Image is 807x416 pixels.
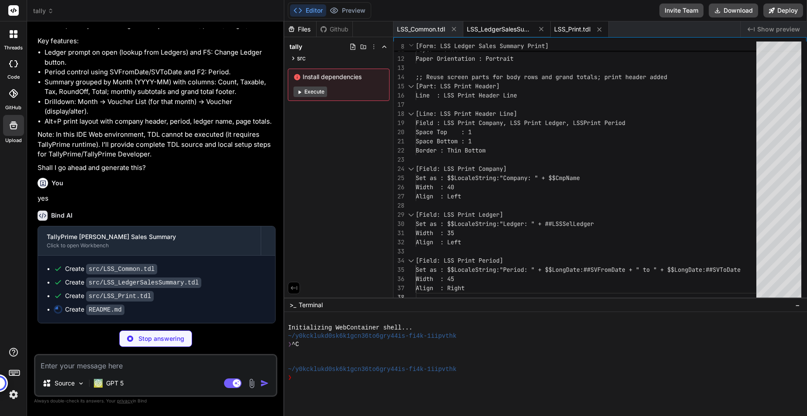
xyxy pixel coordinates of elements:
li: Alt+P print layout with company header, period, ledger name, page totals. [45,117,276,127]
p: Always double-check its answers. Your in Bind [34,397,277,405]
div: 33 [393,247,404,256]
span: [Field: LSS Print Period] [416,257,503,264]
span: Width : 35 [416,229,454,237]
button: Preview [326,4,369,17]
button: TallyPrime [PERSON_NAME] Sales SummaryClick to open Workbench [38,226,261,255]
div: 13 [393,63,404,73]
span: privacy [117,398,133,403]
p: Key features: [38,36,276,46]
div: 21 [393,137,404,146]
div: 37 [393,284,404,293]
div: 31 [393,229,404,238]
div: Create [65,264,157,274]
label: threads [4,44,23,52]
span: Align : Left [416,192,461,200]
span: [Line: LSS Print Header Line] [416,110,517,118]
span: ~/y0kcklukd0sk6k1gcn36to6gry44is-fi4k-1iipvthk [288,365,456,374]
span: ❯ [288,374,291,382]
span: ##SVFromDate + " to " + $$LongDate:##SVToDate [583,266,741,274]
div: 30 [393,219,404,229]
label: code [7,73,20,81]
div: 18 [393,109,404,118]
div: 14 [393,73,404,82]
span: tally [290,42,302,51]
button: Execute [293,87,327,97]
div: 29 [393,210,404,219]
span: 8 [393,42,404,51]
span: ~/y0kcklukd0sk6k1gcn36to6gry44is-fi4k-1iipvthk [288,332,456,340]
h6: Bind AI [51,211,72,220]
span: Width : 45 [416,275,454,283]
span: Space Bottom : 1 [416,137,472,145]
p: Stop answering [138,334,184,343]
img: attachment [247,378,257,388]
div: Create [65,291,154,301]
li: Ledger prompt on open (lookup from Ledgers) and F5: Change Ledger button. [45,48,276,67]
span: Align : Left [416,238,461,246]
span: Print Period [583,119,625,127]
div: Files [284,25,316,34]
span: LSS_LedgerSalesSummary.tdl [467,25,532,34]
div: 19 [393,118,404,128]
label: Upload [5,137,22,144]
p: Shall I go ahead and generate this? [38,163,276,173]
span: src [297,54,306,62]
label: GitHub [5,104,21,111]
span: Set as : $$LocaleString:"Period: " + $$LongDate: [416,266,583,274]
span: Set as : $$LocaleString:"Ledger: " + ##LSSSelLed [416,220,583,228]
div: Click to open Workbench [47,242,252,249]
span: [Form: LSS Ledger Sales Summary Print] [416,42,548,50]
code: src/LSS_Common.tdl [86,264,157,274]
div: 12 [393,54,404,63]
span: Paper Orientation : Portrait [416,55,514,62]
div: 24 [393,164,404,173]
span: ger [583,220,594,228]
div: 20 [393,128,404,137]
div: 34 [393,256,404,265]
button: Editor [290,4,326,17]
div: 25 [393,173,404,183]
span: Show preview [757,25,800,34]
span: Initializing WebContainer shell... [288,324,412,332]
div: Click to collapse the range. [405,256,417,265]
button: Invite Team [659,3,704,17]
span: Space Top : 1 [416,128,472,136]
span: ls; print header added [590,73,667,81]
p: Source [55,379,75,388]
span: Install dependencies [293,73,384,81]
div: 26 [393,183,404,192]
button: − [793,298,802,312]
p: Note: In this IDE Web environment, TDL cannot be executed (it requires TallyPrime runtime). I’ll ... [38,130,276,159]
div: TallyPrime [PERSON_NAME] Sales Summary [47,232,252,241]
span: [Part: LSS Print Header] [416,82,500,90]
div: 17 [393,100,404,109]
div: 36 [393,274,404,284]
p: GPT 5 [106,379,124,388]
span: LSS_Common.tdl [397,25,445,34]
span: >_ [290,301,296,309]
div: 38 [393,293,404,302]
p: yes [38,194,276,204]
span: Terminal [299,301,323,309]
span: − [795,301,800,309]
div: 16 [393,91,404,100]
code: README.md [86,305,124,315]
span: ;; Reuse screen parts for body rows and grand tota [416,73,590,81]
div: 23 [393,155,404,164]
div: Github [317,25,352,34]
img: icon [260,379,269,388]
div: 15 [393,82,404,91]
button: Deploy [763,3,803,17]
div: 32 [393,238,404,247]
div: Click to collapse the range. [405,210,417,219]
span: Field : LSS Print Company, LSS Print Ledger, LSS [416,119,583,127]
img: Pick Models [77,380,85,387]
div: Click to collapse the range. [405,164,417,173]
span: Set as : $$LocaleString:"Company: " + $$CmpName [416,174,580,182]
span: [Field: LSS Print Ledger] [416,211,503,218]
li: Summary grouped by Month (YYYY-MM) with columns: Count, Taxable, Tax, RoundOff, Total; monthly su... [45,77,276,97]
li: Period control using SVFromDate/SVToDate and F2: Period. [45,67,276,77]
span: Line : LSS Print Header Line [416,91,517,99]
h6: You [52,179,63,187]
div: Click to collapse the range. [405,82,417,91]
